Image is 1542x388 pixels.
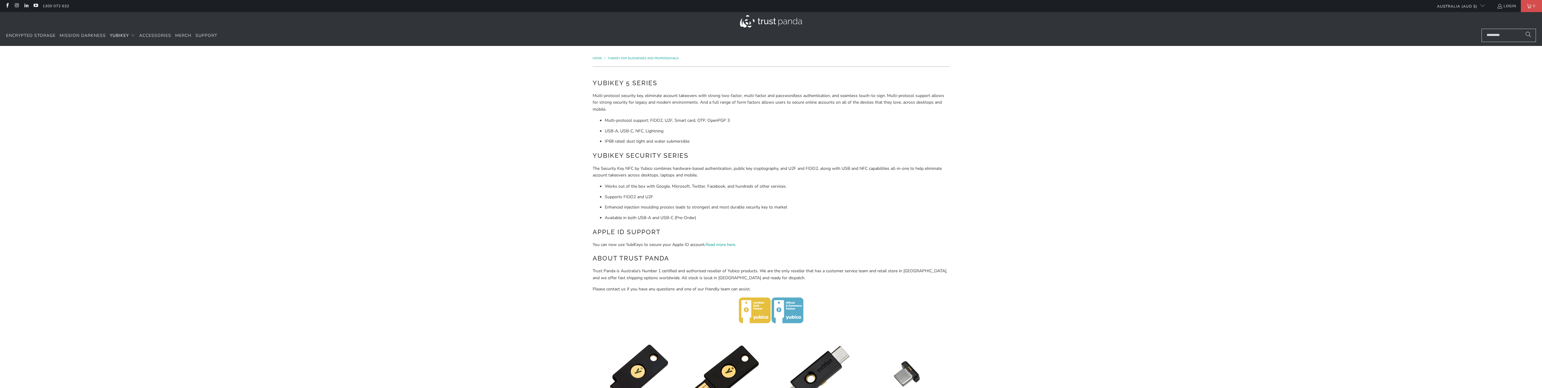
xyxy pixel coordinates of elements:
a: Read more here [706,242,735,247]
a: Accessories [139,29,171,43]
img: Trust Panda Australia [740,15,802,27]
a: Merch [175,29,192,43]
p: Please contact us if you have any questions and one of our friendly team can assist. [593,286,950,293]
a: Encrypted Storage [6,29,56,43]
a: 1300 072 632 [43,3,69,9]
a: Trust Panda Australia on Instagram [14,4,19,8]
li: Available in both USB-A and USB-C (Pre-Order) [605,215,950,221]
span: Encrypted Storage [6,33,56,38]
a: Login [1497,3,1516,9]
li: Works out of the box with Google, Microsoft, Twitter, Facebook, and hundreds of other services. [605,183,950,190]
span: Support [195,33,217,38]
h2: About Trust Panda [593,254,950,263]
span: Mission Darkness [60,33,106,38]
a: Trust Panda Australia on LinkedIn [24,4,29,8]
li: Enhanced injection moulding process leads to strongest and most durable security key to market [605,204,950,211]
li: Multi-protocol support; FIDO2, U2F, Smart card, OTP, OpenPGP 3 [605,117,950,124]
span: Home [593,56,602,60]
a: Trust Panda Australia on YouTube [33,4,38,8]
span: Accessories [139,33,171,38]
h2: Apple ID Support [593,227,950,237]
li: Supports FIDO2 and U2F [605,194,950,200]
input: Search... [1481,29,1536,42]
a: Home [593,56,603,60]
summary: YubiKey [110,29,135,43]
h2: YubiKey Security Series [593,151,950,160]
p: Trust Panda is Australia's Number 1 certified and authorised reseller of Yubico products. We are ... [593,268,950,281]
span: / [604,56,605,60]
button: Search [1521,29,1536,42]
p: You can now use YubiKeys to secure your Apple ID account. . [593,241,950,248]
a: Trust Panda Australia on Facebook [5,4,10,8]
a: Mission Darkness [60,29,106,43]
a: Support [195,29,217,43]
li: USB-A, USB-C, NFC, Lightning [605,128,950,134]
p: Multi-protocol security key, eliminate account takeovers with strong two-factor, multi-factor and... [593,92,950,113]
span: YubiKey [110,33,129,38]
h2: YubiKey 5 Series [593,78,950,88]
p: The Security Key NFC by Yubico combines hardware-based authentication, public key cryptography, a... [593,165,950,179]
nav: Translation missing: en.navigation.header.main_nav [6,29,217,43]
span: Merch [175,33,192,38]
li: IP68 rated: dust tight and water submersible [605,138,950,145]
a: YubiKey for Businesses and Professionals [608,56,679,60]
